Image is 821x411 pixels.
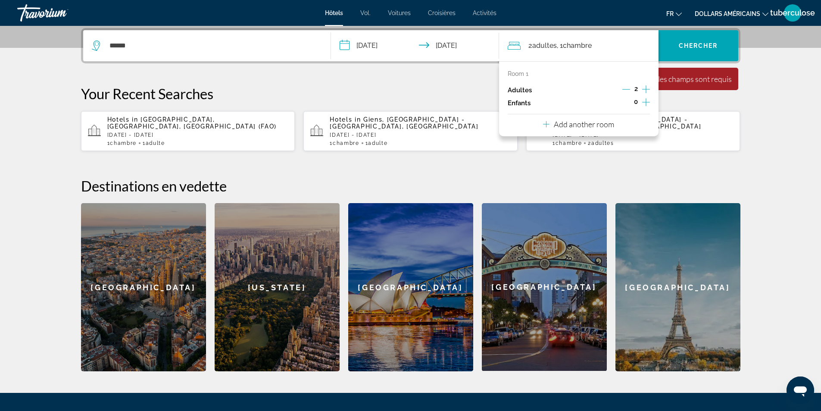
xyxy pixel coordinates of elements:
a: Voitures [388,9,411,16]
font: tuberculose [770,8,815,17]
span: 1 [330,140,359,146]
button: Decrement adults [622,85,630,95]
span: 1 [553,140,582,146]
button: Menu utilisateur [781,4,804,22]
span: Chambre [333,140,359,146]
p: Enfants [508,100,531,107]
button: Decrement children [622,98,630,108]
button: Changer de langue [666,7,682,20]
p: [DATE] - [DATE] [330,132,511,138]
span: 0 [634,98,638,105]
span: 1 [365,140,388,146]
iframe: Bouton de lancement de la fenêtre de messagerie [787,376,814,404]
div: Tous les champs sont requis [641,74,732,84]
font: fr [666,10,674,17]
h2: Destinations en vedette [81,177,740,195]
button: Hotels in [GEOGRAPHIC_DATA], [GEOGRAPHIC_DATA], [GEOGRAPHIC_DATA] (FAO)[DATE] - [DATE]1Chambre1Ad... [81,111,295,151]
p: [DATE] - [DATE] [107,132,288,138]
span: Chambre [110,140,137,146]
a: Activités [473,9,496,16]
p: Your Recent Searches [81,85,740,102]
span: Hotels in [107,116,138,123]
a: [GEOGRAPHIC_DATA] [348,203,473,371]
span: Adultes [591,140,614,146]
a: [GEOGRAPHIC_DATA] [482,203,607,371]
a: Travorium [17,2,103,24]
a: [GEOGRAPHIC_DATA] [615,203,740,371]
button: Increment adults [642,84,650,97]
span: Chambre [556,140,582,146]
button: Check-in date: Sep 22, 2025 Check-out date: Sep 26, 2025 [331,30,499,61]
a: Croisières [428,9,456,16]
span: 1 [143,140,165,146]
p: Add another room [554,119,614,129]
span: Giens, [GEOGRAPHIC_DATA] - [GEOGRAPHIC_DATA], [GEOGRAPHIC_DATA] [330,116,478,130]
a: [GEOGRAPHIC_DATA] [81,203,206,371]
button: Increment children [642,97,650,110]
button: Chercher [659,30,738,61]
font: Chercher [679,42,718,49]
button: Changer de devise [695,7,768,20]
span: Adulte [146,140,165,146]
span: 2 [634,85,638,92]
span: 2 [588,140,614,146]
button: Voyageurs : 2 adultes, 0 enfants [499,30,659,61]
span: Hotels in [330,116,361,123]
a: Vol. [360,9,371,16]
span: 1 [107,140,137,146]
div: Widget de recherche [83,30,738,61]
font: dollars américains [695,10,760,17]
span: [GEOGRAPHIC_DATA], [GEOGRAPHIC_DATA], [GEOGRAPHIC_DATA] (FAO) [107,116,277,130]
a: Hôtels [325,9,343,16]
button: Hotels in Giens, [GEOGRAPHIC_DATA] - [GEOGRAPHIC_DATA], [GEOGRAPHIC_DATA][DATE] - [DATE]1Chambre1... [303,111,518,151]
p: Room 1 [508,70,528,77]
font: adultes [532,41,557,50]
font: , 1 [557,41,563,50]
a: [US_STATE] [215,203,340,371]
p: Adultes [508,87,532,94]
span: Adulte [368,140,387,146]
font: Chambre [563,41,592,50]
button: Add another room [543,114,614,132]
font: 2 [528,41,532,50]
